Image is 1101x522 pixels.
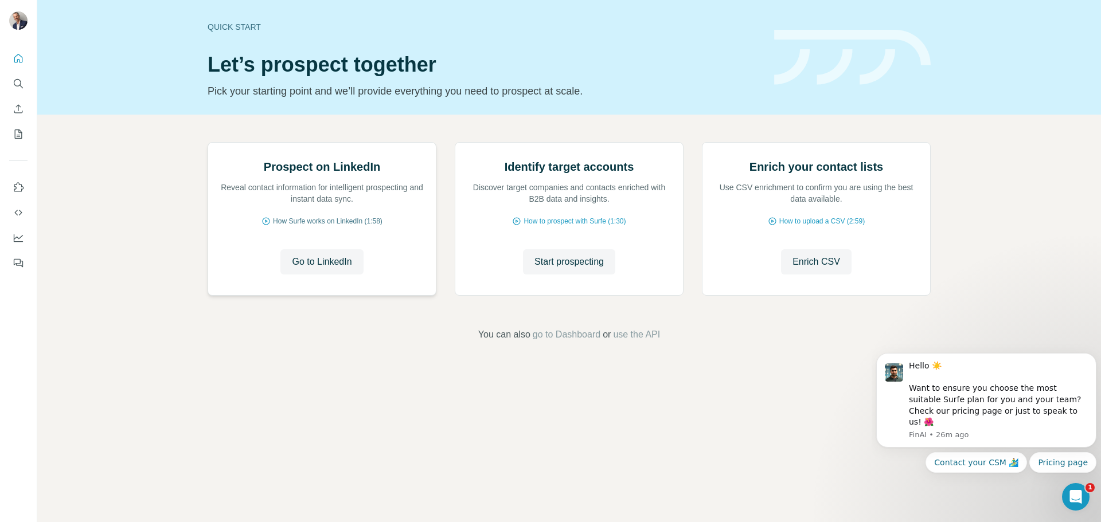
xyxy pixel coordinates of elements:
[273,216,382,226] span: How Surfe works on LinkedIn (1:58)
[9,177,28,198] button: Use Surfe on LinkedIn
[9,99,28,119] button: Enrich CSV
[9,48,28,69] button: Quick start
[792,255,840,269] span: Enrich CSV
[208,83,760,99] p: Pick your starting point and we’ll provide everything you need to prospect at scale.
[9,73,28,94] button: Search
[9,124,28,144] button: My lists
[467,182,671,205] p: Discover target companies and contacts enriched with B2B data and insights.
[9,253,28,273] button: Feedback
[505,159,634,175] h2: Identify target accounts
[872,327,1101,491] iframe: Intercom notifications message
[781,249,852,274] button: Enrich CSV
[534,255,604,269] span: Start prospecting
[533,328,600,342] button: go to Dashboard
[774,30,931,85] img: banner
[9,11,28,30] img: Avatar
[749,159,883,175] h2: Enrich your contact lists
[280,249,363,274] button: Go to LinkedIn
[603,328,611,342] span: or
[478,328,530,342] span: You can also
[264,159,380,175] h2: Prospect on LinkedIn
[524,216,626,226] span: How to prospect with Surfe (1:30)
[1086,483,1095,492] span: 1
[1062,483,1090,511] iframe: Intercom live chat
[208,53,760,76] h1: Let’s prospect together
[714,182,919,205] p: Use CSV enrichment to confirm you are using the best data available.
[613,328,660,342] button: use the API
[220,182,424,205] p: Reveal contact information for intelligent prospecting and instant data sync.
[208,21,760,33] div: Quick start
[9,202,28,223] button: Use Surfe API
[292,255,352,269] span: Go to LinkedIn
[9,227,28,248] button: Dashboard
[523,249,615,274] button: Start prospecting
[779,216,865,226] span: How to upload a CSV (2:59)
